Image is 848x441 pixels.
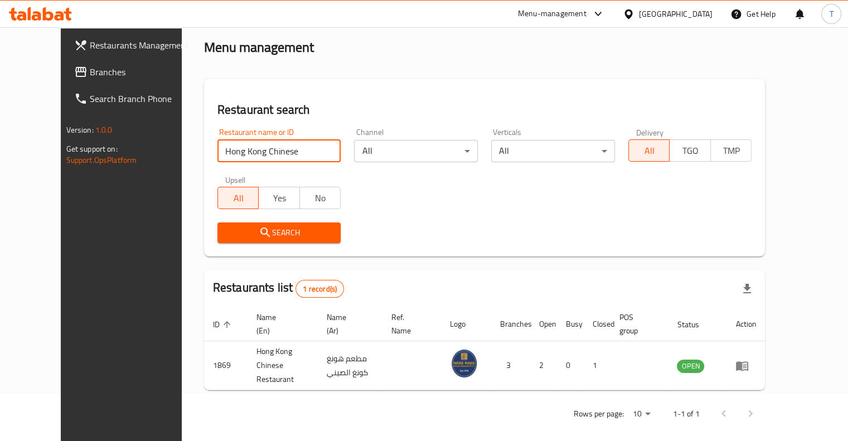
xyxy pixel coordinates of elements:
[677,360,704,373] div: OPEN
[65,32,202,59] a: Restaurants Management
[222,190,255,206] span: All
[65,85,202,112] a: Search Branch Phone
[90,38,193,52] span: Restaurants Management
[633,143,666,159] span: All
[213,318,234,331] span: ID
[669,139,711,162] button: TGO
[672,407,699,421] p: 1-1 of 1
[65,59,202,85] a: Branches
[327,311,369,337] span: Name (Ar)
[639,8,713,20] div: [GEOGRAPHIC_DATA]
[217,187,259,209] button: All
[584,341,610,390] td: 1
[715,143,748,159] span: TMP
[636,128,664,136] label: Delivery
[491,341,530,390] td: 3
[66,123,94,137] span: Version:
[213,279,344,298] h2: Restaurants list
[217,140,341,162] input: Search for restaurant name or ID..
[677,318,713,331] span: Status
[217,101,752,118] h2: Restaurant search
[628,406,655,423] div: Rows per page:
[66,153,137,167] a: Support.OpsPlatform
[258,187,300,209] button: Yes
[95,123,113,137] span: 1.0.0
[726,307,765,341] th: Action
[735,359,756,372] div: Menu
[573,407,623,421] p: Rows per page:
[734,275,760,302] div: Export file
[391,311,428,337] span: Ref. Name
[204,341,248,390] td: 1869
[677,360,704,372] span: OPEN
[441,307,491,341] th: Logo
[450,350,478,377] img: Hong Kong Chinese Restaurant
[204,38,314,56] h2: Menu management
[225,176,246,183] label: Upsell
[256,311,304,337] span: Name (En)
[90,65,193,79] span: Branches
[674,143,706,159] span: TGO
[248,341,318,390] td: Hong Kong Chinese Restaurant
[263,190,295,206] span: Yes
[217,222,341,243] button: Search
[530,341,557,390] td: 2
[829,8,833,20] span: T
[296,284,343,294] span: 1 record(s)
[304,190,337,206] span: No
[710,139,752,162] button: TMP
[318,341,382,390] td: مطعم هونغ كونغ الصيني
[491,307,530,341] th: Branches
[518,7,587,21] div: Menu-management
[66,142,118,156] span: Get support on:
[90,92,193,105] span: Search Branch Phone
[354,140,478,162] div: All
[619,311,655,337] span: POS group
[530,307,557,341] th: Open
[584,307,610,341] th: Closed
[299,187,341,209] button: No
[295,280,344,298] div: Total records count
[226,226,332,240] span: Search
[491,140,615,162] div: All
[204,307,765,390] table: enhanced table
[628,139,670,162] button: All
[557,307,584,341] th: Busy
[557,341,584,390] td: 0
